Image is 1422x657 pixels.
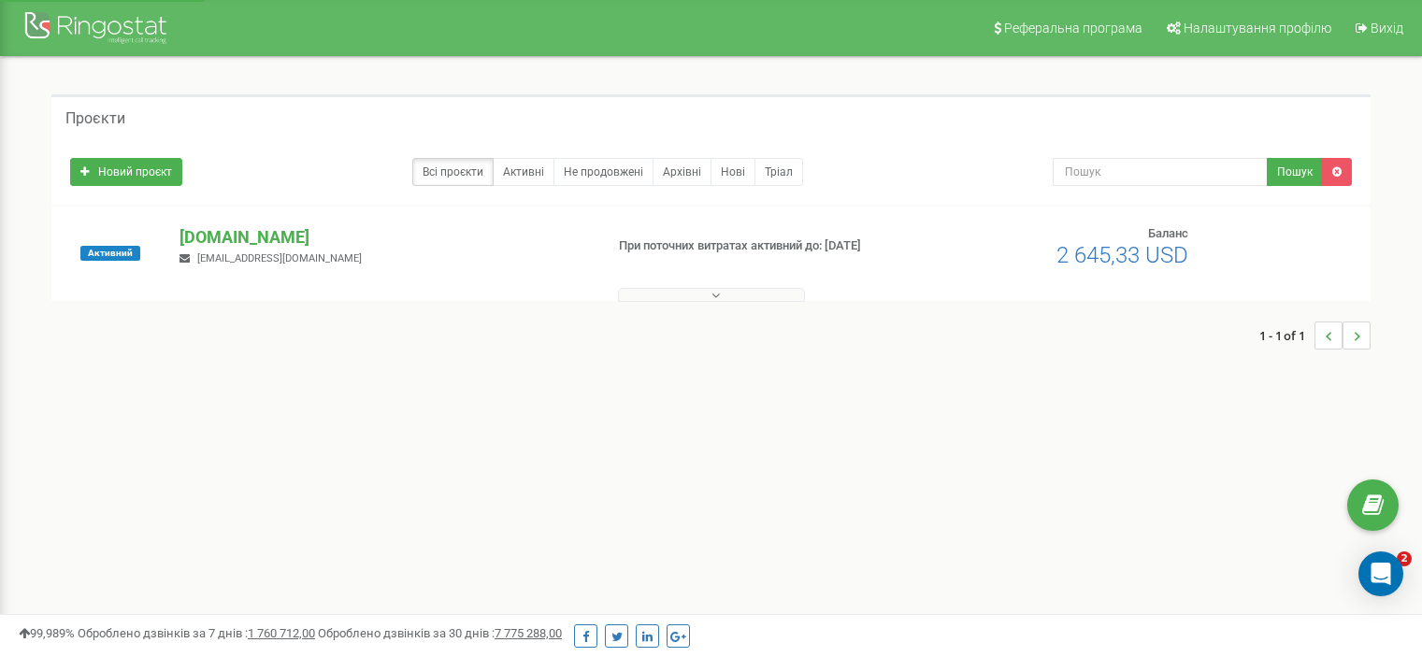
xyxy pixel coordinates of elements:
[495,626,562,640] u: 7 775 288,00
[1056,242,1188,268] span: 2 645,33 USD
[493,158,554,186] a: Активні
[180,225,588,250] p: [DOMAIN_NAME]
[412,158,494,186] a: Всі проєкти
[1259,321,1314,350] span: 1 - 1 of 1
[1184,21,1331,36] span: Налаштування профілю
[619,237,918,255] p: При поточних витратах активний до: [DATE]
[1397,551,1412,566] span: 2
[78,626,315,640] span: Оброблено дзвінків за 7 днів :
[1371,21,1403,36] span: Вихід
[1267,158,1323,186] button: Пошук
[318,626,562,640] span: Оброблено дзвінків за 30 днів :
[1259,303,1371,368] nav: ...
[1053,158,1268,186] input: Пошук
[1004,21,1142,36] span: Реферальна програма
[711,158,755,186] a: Нові
[553,158,654,186] a: Не продовжені
[248,626,315,640] u: 1 760 712,00
[754,158,803,186] a: Тріал
[70,158,182,186] a: Новий проєкт
[653,158,711,186] a: Архівні
[65,110,125,127] h5: Проєкти
[197,252,362,264] span: [EMAIL_ADDRESS][DOMAIN_NAME]
[1358,551,1403,596] div: Open Intercom Messenger
[1148,226,1188,240] span: Баланс
[19,626,75,640] span: 99,989%
[80,246,140,261] span: Активний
